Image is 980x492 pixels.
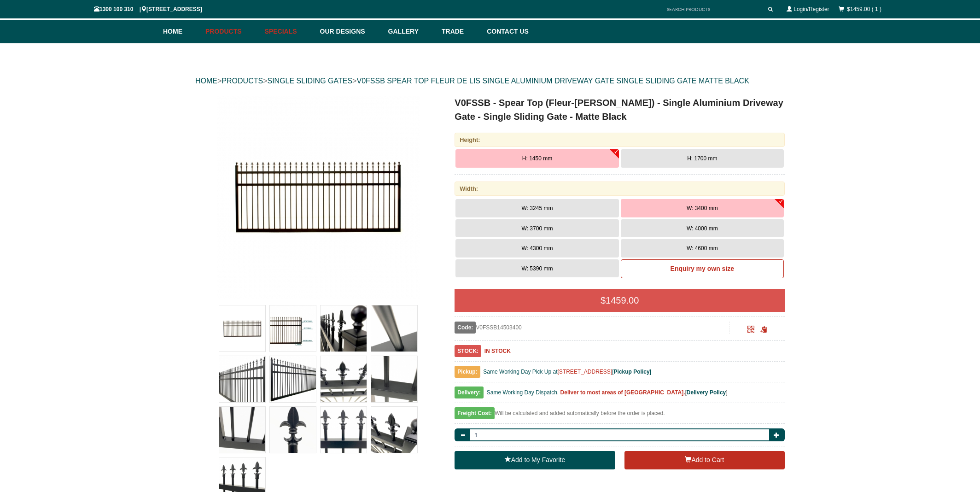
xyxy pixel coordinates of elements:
input: SEARCH PRODUCTS [662,4,765,15]
img: V0FSSB - Spear Top (Fleur-de-lis) - Single Aluminium Driveway Gate - Single Sliding Gate - Matte ... [217,96,420,299]
div: [ ] [455,387,785,403]
div: V0FSSB14503400 [455,322,729,334]
span: H: 1700 mm [687,155,717,162]
button: Add to Cart [624,451,785,469]
a: V0FSSB - Spear Top (Fleur-de-lis) - Single Aluminium Driveway Gate - Single Sliding Gate - Matte ... [196,96,440,299]
img: V0FSSB - Spear Top (Fleur-de-lis) - Single Aluminium Driveway Gate - Single Sliding Gate - Matte ... [371,305,417,351]
img: V0FSSB - Spear Top (Fleur-de-lis) - Single Aluminium Driveway Gate - Single Sliding Gate - Matte ... [371,407,417,453]
span: W: 5390 mm [522,265,553,272]
span: 1459.00 [606,295,639,305]
div: $ [455,289,785,312]
a: Pickup Policy [614,369,650,375]
a: Gallery [384,20,437,43]
a: Contact Us [482,20,529,43]
a: Delivery Policy [687,389,726,396]
button: W: 3245 mm [455,199,618,217]
button: W: 5390 mm [455,259,618,278]
a: Products [201,20,260,43]
span: Code: [455,322,476,334]
img: V0FSSB - Spear Top (Fleur-de-lis) - Single Aluminium Driveway Gate - Single Sliding Gate - Matte ... [219,407,265,453]
div: Will be calculated and added automatically before the order is placed. [455,408,785,424]
h1: V0FSSB - Spear Top (Fleur-[PERSON_NAME]) - Single Aluminium Driveway Gate - Single Sliding Gate -... [455,96,785,123]
iframe: LiveChat chat widget [796,246,980,460]
a: Our Designs [315,20,384,43]
button: W: 4300 mm [455,239,618,258]
span: H: 1450 mm [522,155,552,162]
a: PRODUCTS [222,77,263,85]
span: 1300 100 310 | [STREET_ADDRESS] [94,6,202,12]
img: V0FSSB - Spear Top (Fleur-de-lis) - Single Aluminium Driveway Gate - Single Sliding Gate - Matte ... [219,305,265,351]
span: W: 3700 mm [522,225,553,232]
b: Deliver to most areas of [GEOGRAPHIC_DATA]. [560,389,685,396]
div: Width: [455,182,785,196]
button: H: 1700 mm [621,149,784,168]
img: V0FSSB - Spear Top (Fleur-de-lis) - Single Aluminium Driveway Gate - Single Sliding Gate - Matte ... [219,356,265,402]
a: HOME [195,77,217,85]
span: Click to copy the URL [760,326,767,333]
a: SINGLE SLIDING GATES [267,77,352,85]
span: W: 4000 mm [687,225,718,232]
div: Height: [455,133,785,147]
div: > > > [195,66,785,96]
button: W: 4600 mm [621,239,784,258]
a: Click to enlarge and scan to share. [747,327,754,334]
button: H: 1450 mm [455,149,618,168]
a: Add to My Favorite [455,451,615,469]
span: W: 3400 mm [687,205,718,211]
span: Same Working Day Dispatch. [487,389,559,396]
b: Enquiry my own size [671,265,734,272]
span: Pickup: [455,366,480,378]
span: Freight Cost: [455,407,495,419]
button: W: 4000 mm [621,219,784,238]
a: [STREET_ADDRESS] [558,369,612,375]
img: V0FSSB - Spear Top (Fleur-de-lis) - Single Aluminium Driveway Gate - Single Sliding Gate - Matte ... [371,356,417,402]
span: W: 3245 mm [522,205,553,211]
img: V0FSSB - Spear Top (Fleur-de-lis) - Single Aluminium Driveway Gate - Single Sliding Gate - Matte ... [270,407,316,453]
span: Same Working Day Pick Up at [ ] [483,369,651,375]
img: V0FSSB - Spear Top (Fleur-de-lis) - Single Aluminium Driveway Gate - Single Sliding Gate - Matte ... [270,305,316,351]
img: V0FSSB - Spear Top (Fleur-de-lis) - Single Aluminium Driveway Gate - Single Sliding Gate - Matte ... [321,305,367,351]
span: W: 4600 mm [687,245,718,252]
button: W: 3700 mm [455,219,618,238]
img: V0FSSB - Spear Top (Fleur-de-lis) - Single Aluminium Driveway Gate - Single Sliding Gate - Matte ... [321,356,367,402]
span: W: 4300 mm [522,245,553,252]
a: Home [163,20,201,43]
span: Delivery: [455,387,484,398]
img: V0FSSB - Spear Top (Fleur-de-lis) - Single Aluminium Driveway Gate - Single Sliding Gate - Matte ... [321,407,367,453]
b: IN STOCK [484,348,511,354]
a: Trade [437,20,482,43]
a: V0FSSB SPEAR TOP FLEUR DE LIS SINGLE ALUMINIUM DRIVEWAY GATE SINGLE SLIDING GATE MATTE BLACK [356,77,749,85]
a: Login/Register [793,6,829,12]
button: W: 3400 mm [621,199,784,217]
span: STOCK: [455,345,481,357]
a: Enquiry my own size [621,259,784,279]
img: V0FSSB - Spear Top (Fleur-de-lis) - Single Aluminium Driveway Gate - Single Sliding Gate - Matte ... [270,356,316,402]
a: $1459.00 ( 1 ) [847,6,881,12]
a: Specials [260,20,315,43]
